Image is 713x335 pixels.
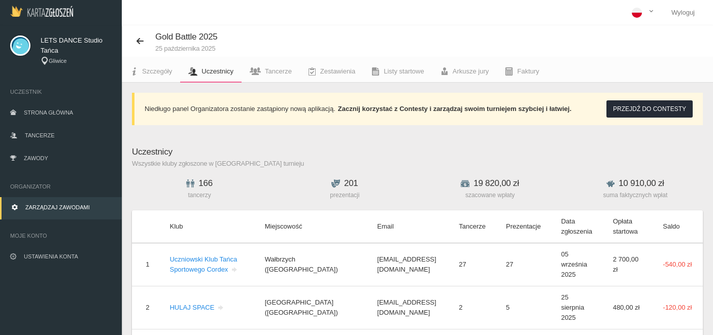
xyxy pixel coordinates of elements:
[10,231,112,241] span: Moje konto
[255,210,367,243] th: Miejscowość
[24,253,78,259] span: Ustawienia konta
[132,145,703,167] h5: Uczestnicy
[496,286,551,329] td: 5
[465,192,515,199] span: szacowane wpłaty
[132,160,703,167] small: Wszystkie kluby zgłoszone w [GEOGRAPHIC_DATA] turnieju
[24,109,73,116] span: Strona główna
[449,210,496,243] th: Tancerze
[255,243,367,286] td: Wałbrzych ([GEOGRAPHIC_DATA])
[265,67,292,75] span: Tancerze
[41,35,112,56] span: LETS DANCE Studio Tańca
[453,67,489,75] span: Arkusze jury
[201,67,233,75] span: Uczestnicy
[155,45,218,52] small: 25 października 2025
[568,177,703,190] h5: 10 910,00 zł
[338,105,571,113] strong: Zacznij korzystać z Contesty i zarządzaj swoim turniejem szybciej i łatwiej.
[603,210,653,243] th: Opłata startowa
[277,177,412,190] h5: 201
[169,255,239,273] a: Uczniowski Klub Tańca Sportowego Cordex
[496,243,551,286] td: 27
[653,210,703,243] th: Saldo
[384,67,424,75] span: Listy startowe
[122,60,180,83] a: Szczegóły
[24,155,48,161] span: Zawody
[497,60,547,83] a: Faktury
[363,60,432,83] a: Listy startowe
[132,286,159,329] td: 2
[300,60,363,83] a: Zestawienia
[496,210,551,243] th: Prezentacje
[551,210,603,243] th: Data zgłoszenia
[10,87,112,97] span: Uczestnik
[10,35,30,56] img: svg
[159,210,254,243] th: Klub
[25,204,90,210] span: Zarządzaj zawodami
[367,210,449,243] th: Email
[603,243,653,286] td: 2 700,00 zł
[367,286,449,329] td: [EMAIL_ADDRESS][DOMAIN_NAME]
[551,243,603,286] td: 05 września 2025
[603,192,668,199] span: suma faktycznych wpłat
[653,243,703,286] td: -540,00 zł
[367,243,449,286] td: [EMAIL_ADDRESS][DOMAIN_NAME]
[255,286,367,329] td: [GEOGRAPHIC_DATA] ([GEOGRAPHIC_DATA])
[320,67,355,75] span: Zestawienia
[432,60,497,83] a: Arkusze jury
[603,286,653,329] td: 480,00 zł
[132,243,159,286] td: 1
[242,60,300,83] a: Tancerze
[517,67,539,75] span: Faktury
[169,304,225,311] a: HULAJ SPACE
[25,132,54,138] span: Tancerze
[423,177,558,190] h5: 19 820,00 zł
[132,177,267,190] h5: 166
[10,181,112,192] span: Organizator
[449,243,496,286] td: 27
[551,286,603,329] td: 25 sierpnia 2025
[155,32,218,42] span: Gold Battle 2025
[188,192,211,199] span: tancerzy
[606,100,693,118] button: Przejdź do Contesty
[330,192,359,199] span: prezentacji
[10,6,73,17] img: Logo
[41,57,112,65] div: Gliwice
[142,67,172,75] span: Szczegóły
[145,105,335,113] span: Niedługo panel Organizatora zostanie zastąpiony nową aplikacją.
[653,286,703,329] td: -120,00 zł
[180,60,242,83] a: Uczestnicy
[449,286,496,329] td: 2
